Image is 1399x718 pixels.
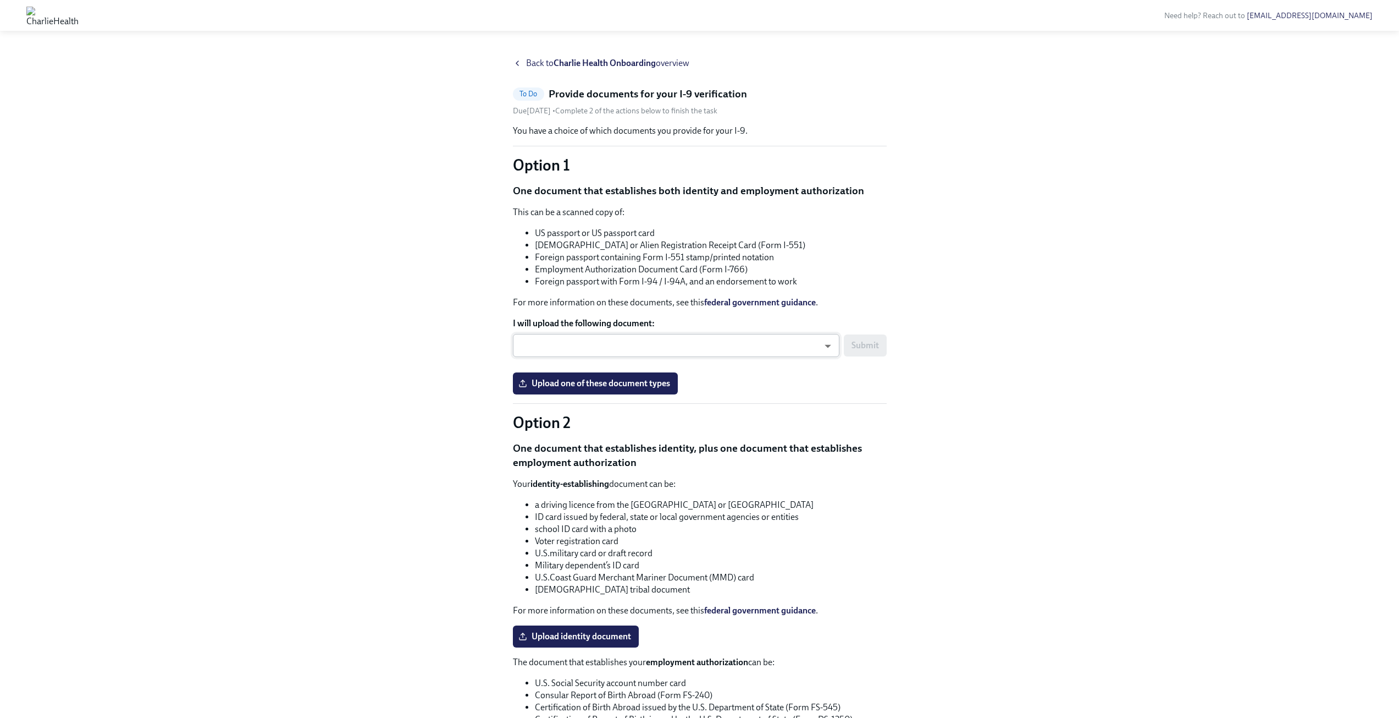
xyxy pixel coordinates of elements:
[513,372,678,394] label: Upload one of these document types
[535,572,887,584] li: U.S.Coast Guard Merchant Mariner Document (MMD) card
[513,478,887,490] p: Your document can be:
[513,656,887,668] p: The document that establishes your can be:
[513,106,717,116] div: • Complete 2 of the actions below to finish the task
[530,479,609,489] strong: identity-establishing
[535,535,887,547] li: Voter registration card
[535,677,887,689] li: U.S. Social Security account number card
[513,317,887,330] label: I will upload the following document:
[526,57,689,69] span: Back to overview
[513,125,887,137] p: You have a choice of which documents you provide for your I-9.
[535,547,887,560] li: U.S.military card or draft record
[1247,11,1373,20] a: [EMAIL_ADDRESS][DOMAIN_NAME]
[535,499,887,511] li: a driving licence from the [GEOGRAPHIC_DATA] or [GEOGRAPHIC_DATA]
[535,264,887,276] li: Employment Authorization Document Card (Form I-766)
[513,626,639,648] label: Upload identity document
[513,184,887,198] p: One document that establishes both identity and employment authorization
[1164,11,1373,20] span: Need help? Reach out to
[513,155,887,175] p: Option 1
[513,297,887,309] p: For more information on these documents, see this .
[521,378,670,389] span: Upload one of these document types
[513,441,887,469] p: One document that establishes identity, plus one document that establishes employment authorization
[535,511,887,523] li: ID card issued by federal, state or local government agencies or entities
[535,251,887,264] li: Foreign passport containing Form I-551 stamp/printed notation
[26,7,79,24] img: CharlieHealth
[535,689,887,701] li: Consular Report of Birth Abroad (Form FS-240)
[513,106,552,116] span: Friday, September 19th 2025, 10:00 am
[554,58,656,68] strong: Charlie Health Onboarding
[646,657,748,667] strong: employment authorization
[704,605,816,616] a: federal government guidance
[513,413,887,432] p: Option 2
[535,239,887,251] li: [DEMOGRAPHIC_DATA] or Alien Registration Receipt Card (Form I-551)
[535,523,887,535] li: school ID card with a photo
[535,276,887,288] li: Foreign passport with Form I-94 / I-94A, and an endorsement to work
[513,605,887,617] p: For more information on these documents, see this .
[535,701,887,714] li: Certification of Birth Abroad issued by the U.S. Department of State (Form FS-545)
[535,227,887,239] li: US passport or US passport card
[513,334,839,357] div: ​
[513,57,887,69] a: Back toCharlie Health Onboardingoverview
[535,560,887,572] li: Military dependent’s ID card
[704,297,816,308] a: federal government guidance
[535,584,887,596] li: [DEMOGRAPHIC_DATA] tribal document
[549,87,747,101] h5: Provide documents for your I-9 verification
[513,206,887,218] p: This can be a scanned copy of:
[513,90,544,98] span: To Do
[521,631,631,642] span: Upload identity document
